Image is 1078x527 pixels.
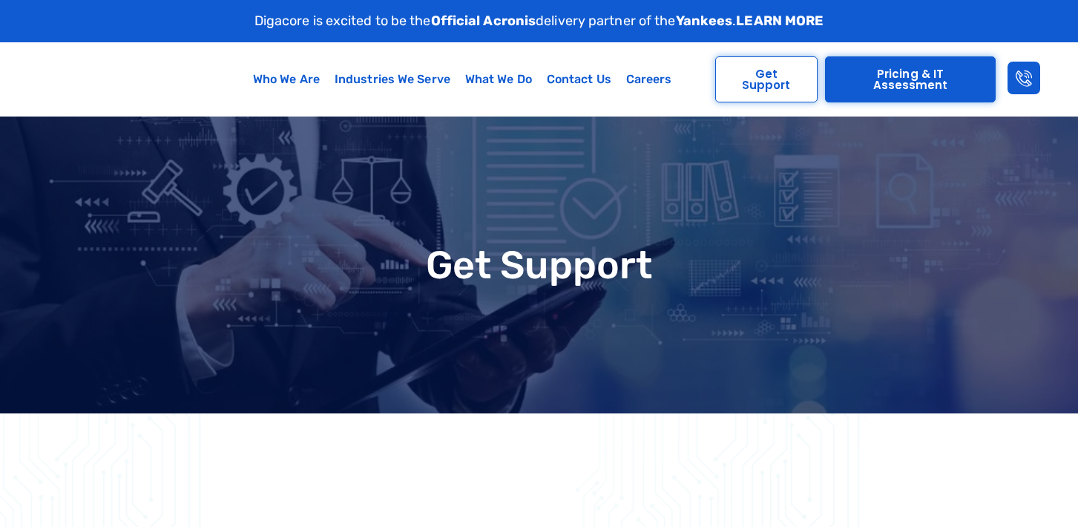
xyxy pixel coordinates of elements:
a: Who We Are [246,62,327,96]
a: Contact Us [539,62,619,96]
img: Digacore logo 1 [24,50,160,108]
a: Careers [619,62,680,96]
span: Pricing & IT Assessment [841,68,981,91]
a: Industries We Serve [327,62,458,96]
span: Get Support [731,68,802,91]
h1: Get Support [7,246,1071,284]
a: What We Do [458,62,539,96]
nav: Menu [217,62,708,96]
strong: Yankees [676,13,733,29]
p: Digacore is excited to be the delivery partner of the . [254,11,824,31]
a: Get Support [715,56,818,102]
a: LEARN MORE [736,13,824,29]
a: Pricing & IT Assessment [825,56,996,102]
strong: Official Acronis [431,13,536,29]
